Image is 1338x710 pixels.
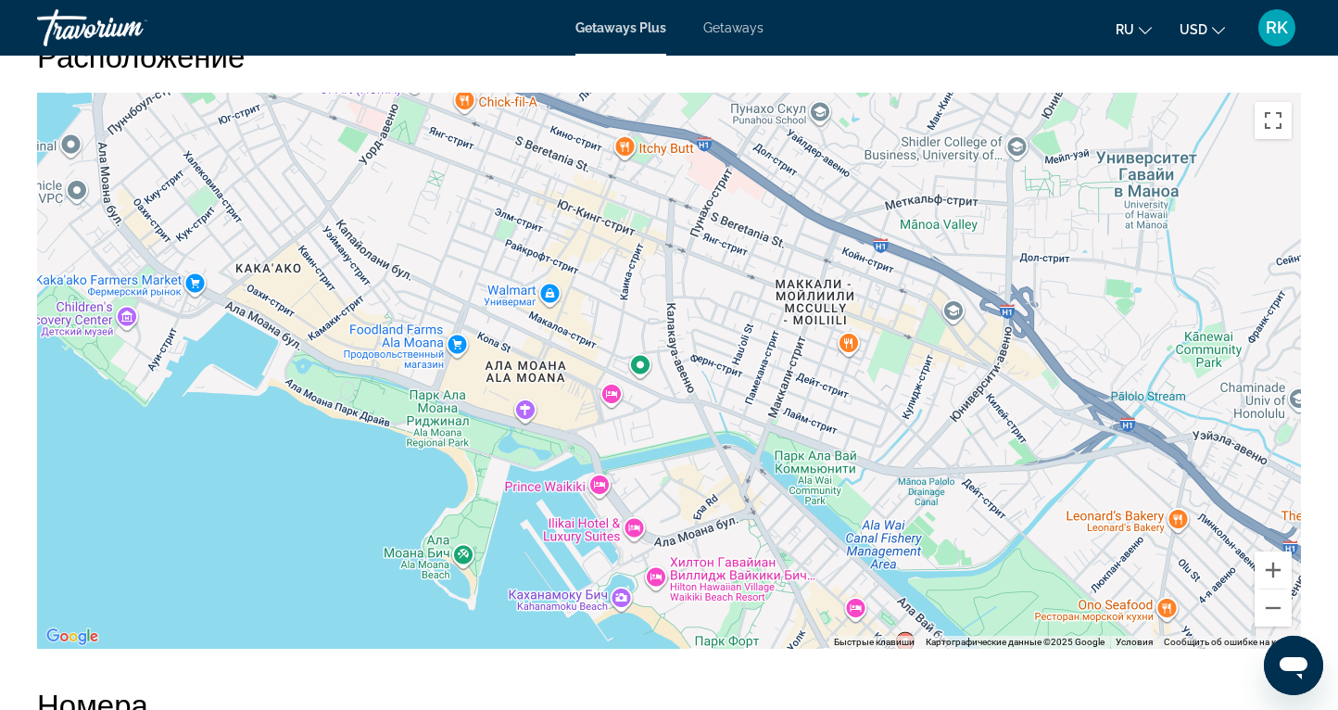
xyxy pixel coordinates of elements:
a: Getaways Plus [575,20,666,35]
a: Getaways [703,20,764,35]
button: Увеличить [1255,552,1292,589]
button: Быстрые клавиши [834,636,915,649]
a: Условия (ссылка откроется в новой вкладке) [1116,637,1153,647]
a: Открыть эту область в Google Картах (в новом окне) [42,625,103,649]
button: Уменьшить [1255,590,1292,627]
a: Travorium [37,4,222,52]
button: Включить полноэкранный режим [1255,102,1292,139]
a: Сообщить об ошибке на карте [1164,637,1295,647]
span: RK [1266,19,1288,37]
img: Google [42,625,103,649]
span: USD [1180,22,1207,37]
button: Change currency [1180,16,1225,43]
iframe: Кнопка запуска окна обмена сообщениями [1264,636,1323,695]
span: ru [1116,22,1134,37]
span: Картографические данные ©2025 Google [926,637,1104,647]
h2: Расположение [37,37,1301,74]
button: Change language [1116,16,1152,43]
button: User Menu [1253,8,1301,47]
